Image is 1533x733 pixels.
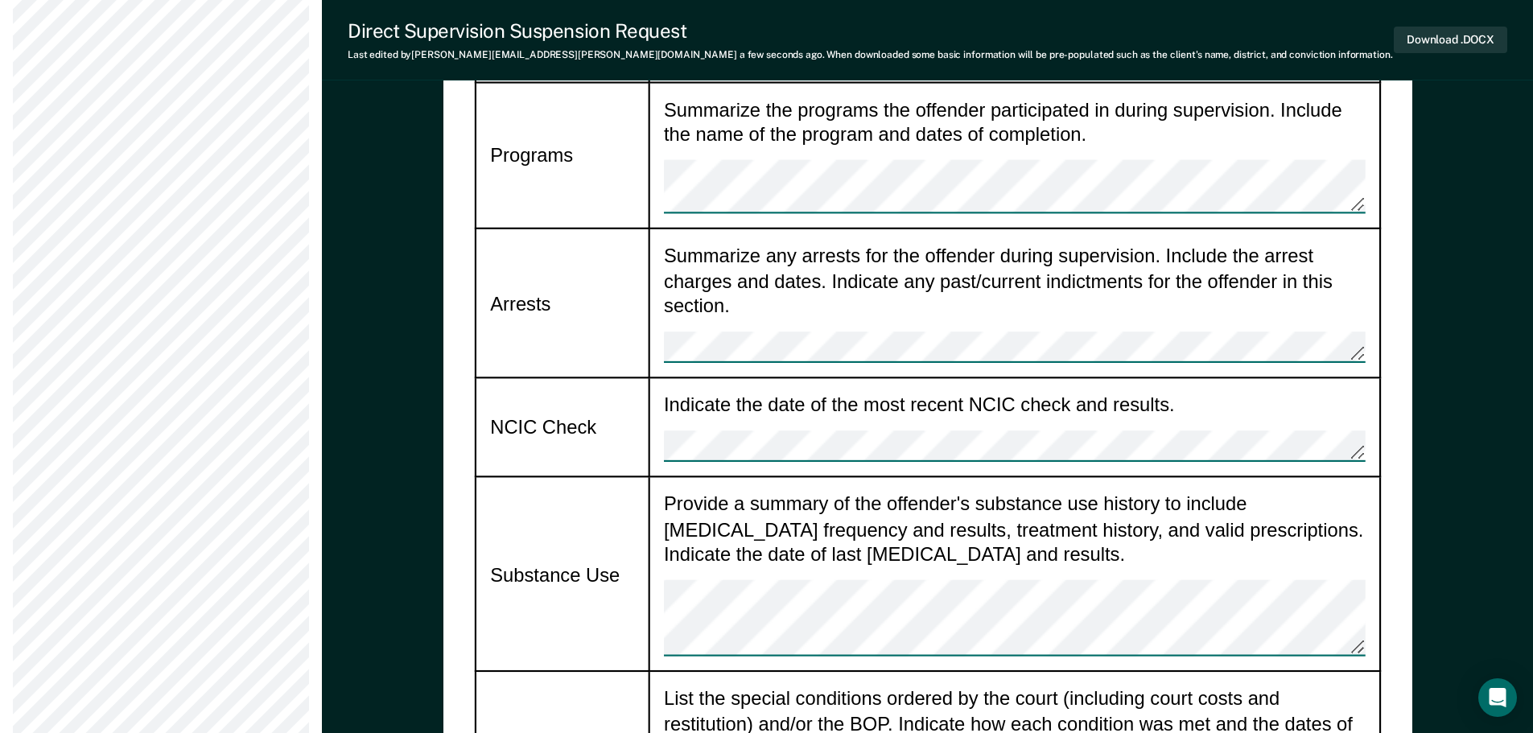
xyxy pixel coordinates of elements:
button: Download .DOCX [1394,27,1507,53]
div: Summarize the programs the offender participated in during supervision. Include the name of the p... [664,97,1366,214]
div: Open Intercom Messenger [1478,678,1517,717]
td: NCIC Check [475,378,649,478]
div: Direct Supervision Suspension Request [348,19,1392,43]
div: Last edited by [PERSON_NAME][EMAIL_ADDRESS][PERSON_NAME][DOMAIN_NAME] . When downloaded some basi... [348,49,1392,60]
td: Programs [475,82,649,229]
td: Substance Use [475,477,649,671]
td: Arrests [475,229,649,377]
div: Indicate the date of the most recent NCIC check and results. [664,393,1366,463]
span: a few seconds ago [740,49,822,60]
div: Provide a summary of the offender's substance use history to include [MEDICAL_DATA] frequency and... [664,492,1366,657]
div: Summarize any arrests for the offender during supervision. Include the arrest charges and dates. ... [664,244,1366,364]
